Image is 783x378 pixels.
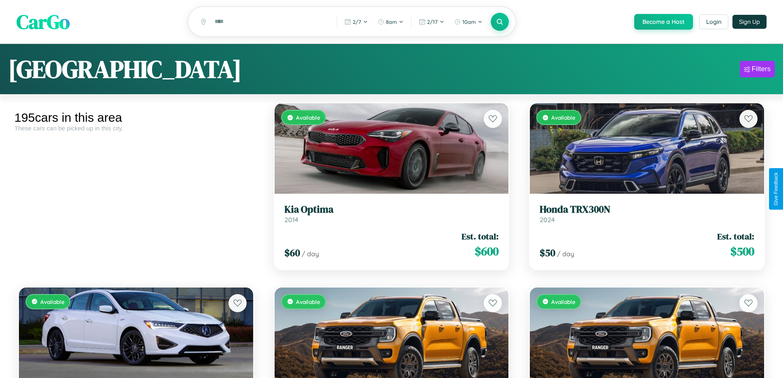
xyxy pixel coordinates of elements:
button: 2/7 [340,15,372,28]
span: CarGo [16,8,70,35]
span: $ 60 [284,246,300,260]
span: Available [296,298,320,305]
span: Available [40,298,65,305]
button: Sign Up [732,15,767,29]
div: 195 cars in this area [14,111,258,125]
span: 2014 [284,216,298,224]
span: $ 50 [540,246,555,260]
span: $ 500 [730,243,754,260]
span: Available [296,114,320,121]
span: 2 / 17 [427,19,438,25]
button: Login [699,14,728,29]
span: 2 / 7 [353,19,361,25]
span: / day [557,250,574,258]
button: 10am [450,15,487,28]
span: Est. total: [462,230,499,242]
h3: Honda TRX300N [540,204,754,216]
div: Filters [752,65,771,73]
span: / day [302,250,319,258]
span: Available [551,298,575,305]
h1: [GEOGRAPHIC_DATA] [8,52,242,86]
div: Give Feedback [773,172,779,206]
button: Become a Host [634,14,693,30]
span: $ 600 [475,243,499,260]
a: Honda TRX300N2024 [540,204,754,224]
div: These cars can be picked up in this city. [14,125,258,132]
span: Est. total: [717,230,754,242]
span: 2024 [540,216,555,224]
button: 8am [374,15,408,28]
span: 10am [462,19,476,25]
button: 2/17 [415,15,448,28]
span: 8am [386,19,397,25]
h3: Kia Optima [284,204,499,216]
span: Available [551,114,575,121]
button: Filters [740,61,775,77]
a: Kia Optima2014 [284,204,499,224]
